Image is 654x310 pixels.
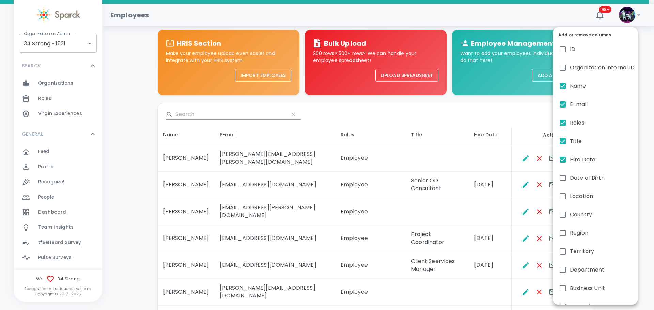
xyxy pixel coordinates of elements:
[570,192,593,200] span: Location
[570,45,575,53] span: ID
[570,247,594,256] span: Territory
[570,156,595,164] span: Hire Date
[570,119,585,127] span: Roles
[570,284,605,292] span: Business Unit
[570,174,605,182] span: Date of Birth
[570,211,592,219] span: Country
[570,266,605,274] span: Department
[570,229,588,237] span: Region
[570,82,586,90] span: Name
[570,100,588,109] span: E-mail
[570,137,582,145] span: Title
[570,64,635,72] span: Organization Internal ID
